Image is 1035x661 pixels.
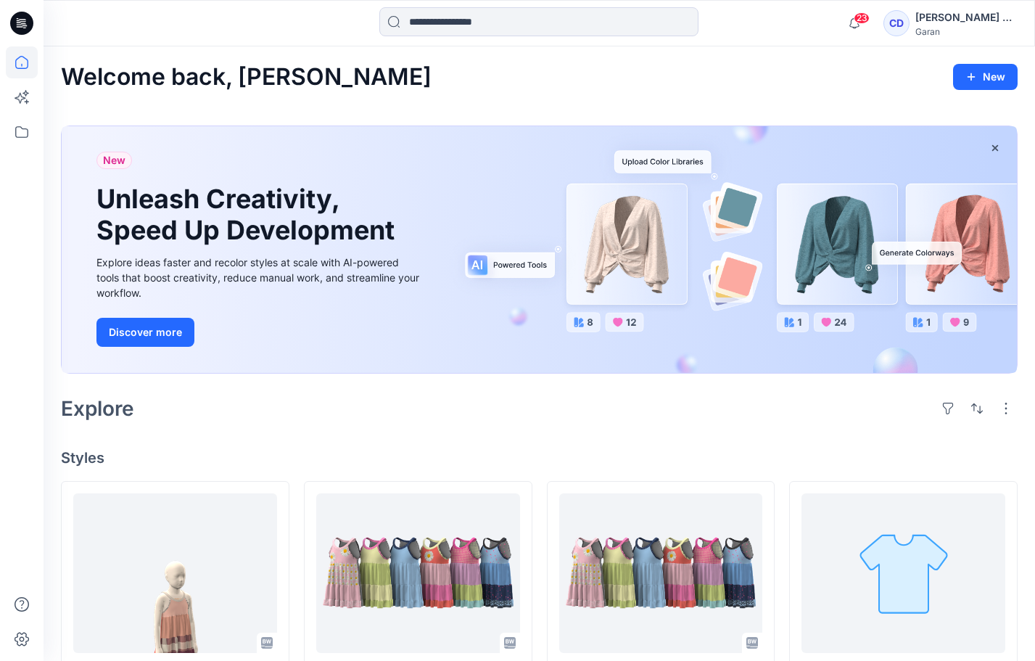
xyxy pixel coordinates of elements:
[103,152,125,169] span: New
[915,9,1017,26] div: [PERSON_NAME] De La [PERSON_NAME]
[316,493,520,653] a: working-week4_dress_AddieF
[915,26,1017,37] div: Garan
[854,12,870,24] span: 23
[559,493,763,653] a: week4_dress_AddieF
[953,64,1018,90] button: New
[883,10,910,36] div: CD
[61,449,1018,467] h4: Styles
[801,493,1005,653] a: week4_dress_Connie De La Cruz
[61,397,134,420] h2: Explore
[96,255,423,300] div: Explore ideas faster and recolor styles at scale with AI-powered tools that boost creativity, red...
[96,318,423,347] a: Discover more
[96,318,194,347] button: Discover more
[73,493,277,653] a: week4_dress_Connie De La Cruz
[96,184,401,246] h1: Unleash Creativity, Speed Up Development
[61,64,432,91] h2: Welcome back, [PERSON_NAME]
